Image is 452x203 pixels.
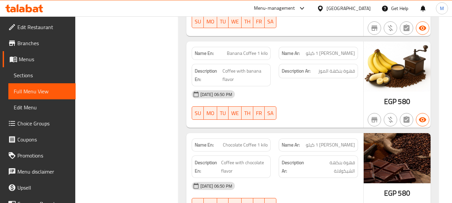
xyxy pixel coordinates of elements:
button: SU [192,15,204,28]
span: WE [231,108,239,118]
span: FR [256,108,262,118]
a: Branches [3,35,76,51]
span: Upsell [17,184,70,192]
strong: Name En: [195,141,214,148]
a: Coupons [3,131,76,147]
button: SA [265,15,276,28]
img: %D8%A8%D9%86_%D8%B4%D9%8A%D9%83%D9%88%D9%84%D8%A7%D8%AA%D8%A9638911938552818914.jpg [364,133,431,183]
button: Available [416,113,429,126]
span: 580 [398,187,410,200]
span: WE [231,17,239,26]
span: [PERSON_NAME] 1 كيلو [306,50,355,57]
span: Choice Groups [17,119,70,127]
button: MO [204,15,217,28]
button: Not has choices [400,113,413,126]
a: Sections [8,67,76,83]
span: [DATE] 06:50 PM [198,183,235,189]
div: [GEOGRAPHIC_DATA] [327,5,371,12]
span: Chocolate Coffee 1 kilo [223,141,268,148]
span: قهوة بنكهة الشيكولاتة [310,159,355,175]
span: Coffee with chocolate flavor [221,159,268,175]
button: TU [217,106,229,120]
strong: Name Ar: [282,50,300,57]
button: TH [242,106,253,120]
button: FR [253,15,265,28]
span: Branches [17,39,70,47]
span: Menus [19,55,70,63]
button: Available [416,21,429,35]
span: Full Menu View [14,87,70,95]
a: Edit Menu [8,99,76,115]
button: Purchased item [384,21,397,35]
strong: Name En: [195,50,214,57]
span: MO [206,108,214,118]
strong: Description En: [195,67,221,83]
a: Edit Restaurant [3,19,76,35]
button: WE [229,15,242,28]
span: قهوة بنكهة الموز [318,67,355,75]
img: %D8%A8%D9%86_%D9%85%D9%88%D8%B2638911938316180979.jpg [364,41,431,92]
span: Coffee with banana flavor [222,67,268,83]
button: SA [265,106,276,120]
span: MO [206,17,214,26]
button: FR [253,106,265,120]
button: TH [242,15,253,28]
a: Full Menu View [8,83,76,99]
span: Edit Menu [14,103,70,111]
span: Edit Restaurant [17,23,70,31]
strong: Name Ar: [282,141,300,148]
span: SA [267,108,274,118]
span: Sections [14,71,70,79]
span: 580 [398,95,410,108]
span: [DATE] 06:50 PM [198,91,235,98]
button: MO [204,106,217,120]
span: TH [244,108,251,118]
a: Upsell [3,180,76,196]
a: Promotions [3,147,76,164]
strong: Description Ar: [282,159,309,175]
span: EGP [384,187,396,200]
strong: Description Ar: [282,67,310,75]
span: Promotions [17,151,70,160]
span: Coupons [17,135,70,143]
div: Menu-management [254,4,295,12]
button: WE [229,106,242,120]
span: Menu disclaimer [17,168,70,176]
a: Choice Groups [3,115,76,131]
a: Menus [3,51,76,67]
span: TH [244,17,251,26]
button: Not branch specific item [368,21,381,35]
span: EGP [384,95,396,108]
span: TU [220,108,226,118]
span: M [440,5,444,12]
button: Not has choices [400,21,413,35]
span: Banana Coffee 1 kilo [227,50,268,57]
button: SU [192,106,204,120]
a: Menu disclaimer [3,164,76,180]
span: TU [220,17,226,26]
button: TU [217,15,229,28]
span: SU [195,17,201,26]
span: FR [256,17,262,26]
strong: Description En: [195,159,220,175]
span: SA [267,17,274,26]
span: SU [195,108,201,118]
button: Purchased item [384,113,397,126]
span: [PERSON_NAME] 1 كيلو [306,141,355,148]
